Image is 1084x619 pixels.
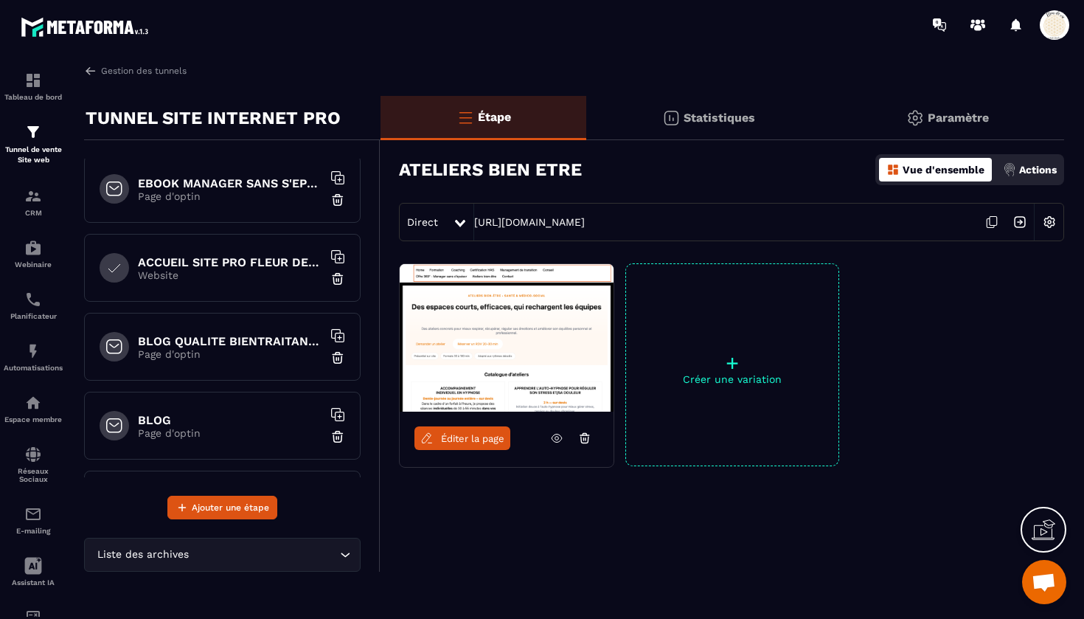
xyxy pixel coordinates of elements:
p: Webinaire [4,260,63,269]
p: Automatisations [4,364,63,372]
p: Vue d'ensemble [903,164,984,176]
span: Éditer la page [441,433,504,444]
p: Assistant IA [4,578,63,587]
a: [URL][DOMAIN_NAME] [474,216,585,228]
p: Créer une variation [626,373,838,385]
button: Ajouter une étape [167,496,277,519]
a: automationsautomationsWebinaire [4,228,63,280]
p: CRM [4,209,63,217]
p: Page d'optin [138,348,322,360]
img: automations [24,394,42,412]
img: automations [24,342,42,360]
a: formationformationCRM [4,176,63,228]
img: stats.20deebd0.svg [662,109,680,127]
img: setting-gr.5f69749f.svg [906,109,924,127]
a: Assistant IA [4,546,63,598]
a: automationsautomationsAutomatisations [4,331,63,383]
img: logo [21,13,153,41]
img: trash [330,429,345,444]
p: Statistiques [684,111,755,125]
div: Ouvrir le chat [1022,560,1066,604]
a: Éditer la page [414,426,510,450]
img: formation [24,123,42,141]
img: arrow [84,64,97,77]
a: formationformationTableau de bord [4,60,63,112]
img: trash [330,272,345,286]
div: Search for option [84,538,361,572]
p: Réseaux Sociaux [4,467,63,483]
img: scheduler [24,291,42,308]
p: Actions [1019,164,1057,176]
p: Planificateur [4,312,63,320]
h6: BLOG QUALITE BIENTRAITANCE [138,334,322,348]
a: Gestion des tunnels [84,64,187,77]
h6: EBOOK MANAGER SANS S'EPUISER OFFERT [138,176,322,190]
input: Search for option [192,547,336,563]
img: formation [24,72,42,89]
p: Étape [478,110,511,124]
img: trash [330,350,345,365]
a: social-networksocial-networkRéseaux Sociaux [4,435,63,494]
p: + [626,353,838,373]
p: Paramètre [928,111,989,125]
img: social-network [24,446,42,463]
span: Liste des archives [94,547,192,563]
a: automationsautomationsEspace membre [4,383,63,435]
span: Ajouter une étape [192,500,269,515]
a: formationformationTunnel de vente Site web [4,112,63,176]
h3: ATELIERS BIEN ETRE [399,159,582,180]
p: Espace membre [4,415,63,423]
h6: BLOG [138,413,322,427]
img: email [24,505,42,523]
img: dashboard-orange.40269519.svg [886,163,900,176]
img: automations [24,239,42,257]
img: formation [24,187,42,205]
p: E-mailing [4,527,63,535]
h6: ACCUEIL SITE PRO FLEUR DE VIE [138,255,322,269]
img: arrow-next.bcc2205e.svg [1006,208,1034,236]
img: bars-o.4a397970.svg [456,108,474,126]
img: image [400,264,614,412]
p: Website [138,269,322,281]
p: Tableau de bord [4,93,63,101]
img: setting-w.858f3a88.svg [1035,208,1063,236]
p: Page d'optin [138,427,322,439]
p: TUNNEL SITE INTERNET PRO [86,103,341,133]
a: emailemailE-mailing [4,494,63,546]
p: Tunnel de vente Site web [4,145,63,165]
a: schedulerschedulerPlanificateur [4,280,63,331]
span: Direct [407,216,438,228]
img: actions.d6e523a2.png [1003,163,1016,176]
img: trash [330,193,345,207]
p: Page d'optin [138,190,322,202]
